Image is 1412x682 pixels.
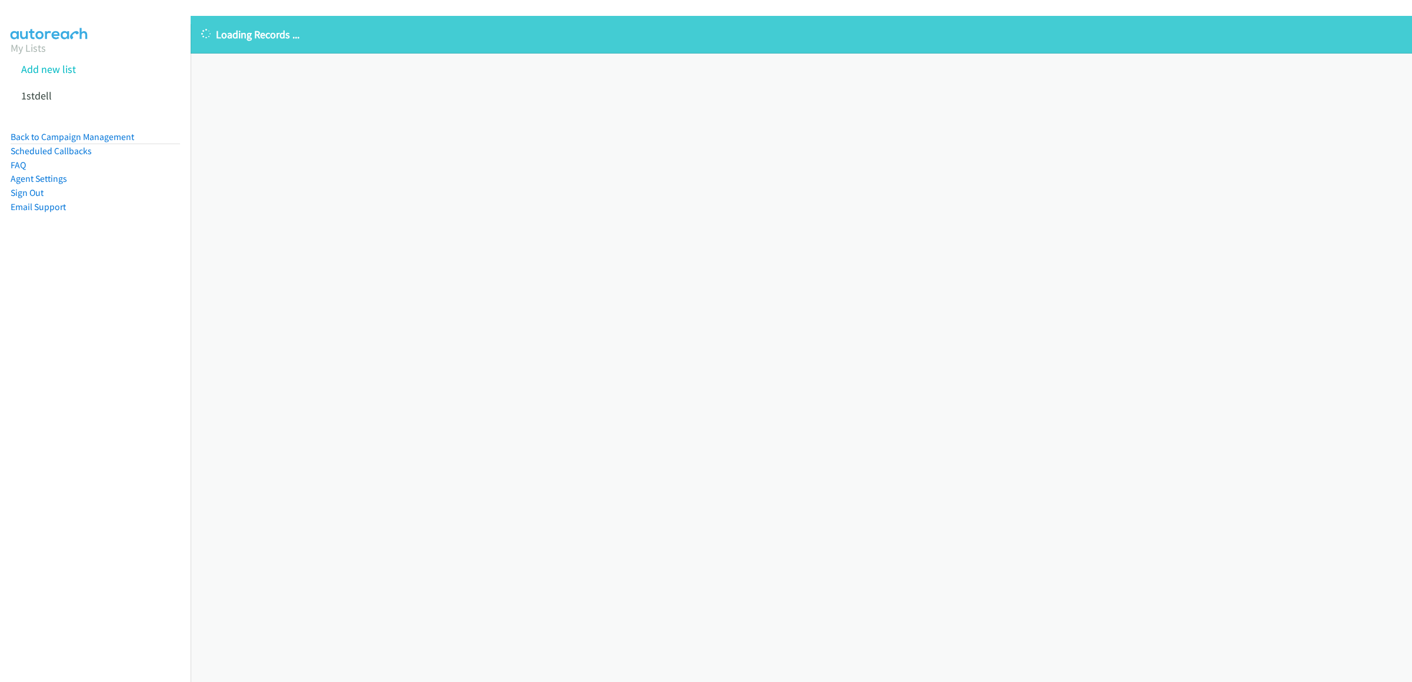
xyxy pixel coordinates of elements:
[11,131,134,142] a: Back to Campaign Management
[11,145,92,157] a: Scheduled Callbacks
[11,41,46,55] a: My Lists
[201,26,1401,42] p: Loading Records ...
[11,201,66,212] a: Email Support
[21,89,52,102] a: 1stdell
[11,187,44,198] a: Sign Out
[11,173,67,184] a: Agent Settings
[21,62,76,76] a: Add new list
[11,159,26,171] a: FAQ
